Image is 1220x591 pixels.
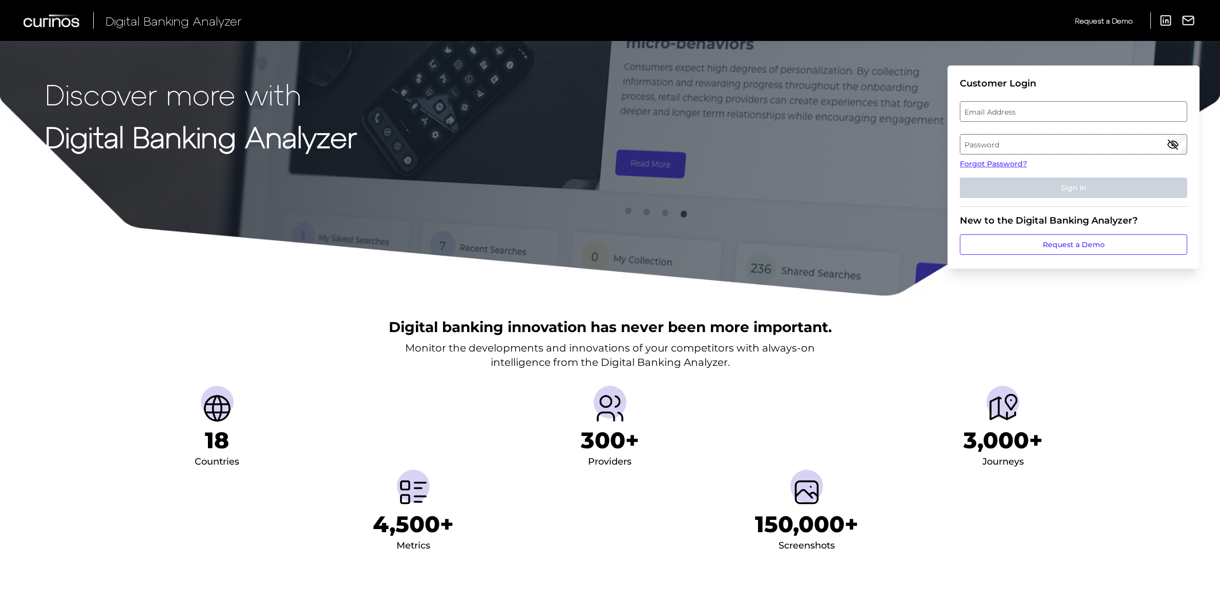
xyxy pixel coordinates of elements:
[588,454,632,470] div: Providers
[106,13,242,28] span: Digital Banking Analyzer
[779,538,835,554] div: Screenshots
[1075,12,1132,29] a: Request a Demo
[960,178,1187,198] button: Sign In
[755,511,858,538] h1: 150,000+
[45,119,357,154] strong: Digital Banking Analyzer
[960,78,1187,89] div: Customer Login
[581,427,639,454] h1: 300+
[389,317,832,337] h2: Digital banking innovation has never been more important.
[397,476,430,509] img: Metrics
[982,454,1024,470] div: Journeys
[963,427,1043,454] h1: 3,000+
[790,476,823,509] img: Screenshots
[960,102,1186,121] label: Email Address
[205,427,229,454] h1: 18
[24,14,81,27] img: Curinos
[373,511,454,538] h1: 4,500+
[201,392,234,425] img: Countries
[960,135,1186,154] label: Password
[960,159,1187,169] a: Forgot Password?
[960,234,1187,255] a: Request a Demo
[396,538,430,554] div: Metrics
[195,454,239,470] div: Countries
[1075,16,1132,25] span: Request a Demo
[405,341,815,369] p: Monitor the developments and innovations of your competitors with always-on intelligence from the...
[986,392,1019,425] img: Journeys
[594,392,626,425] img: Providers
[45,78,357,110] p: Discover more with
[960,215,1187,226] div: New to the Digital Banking Analyzer?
